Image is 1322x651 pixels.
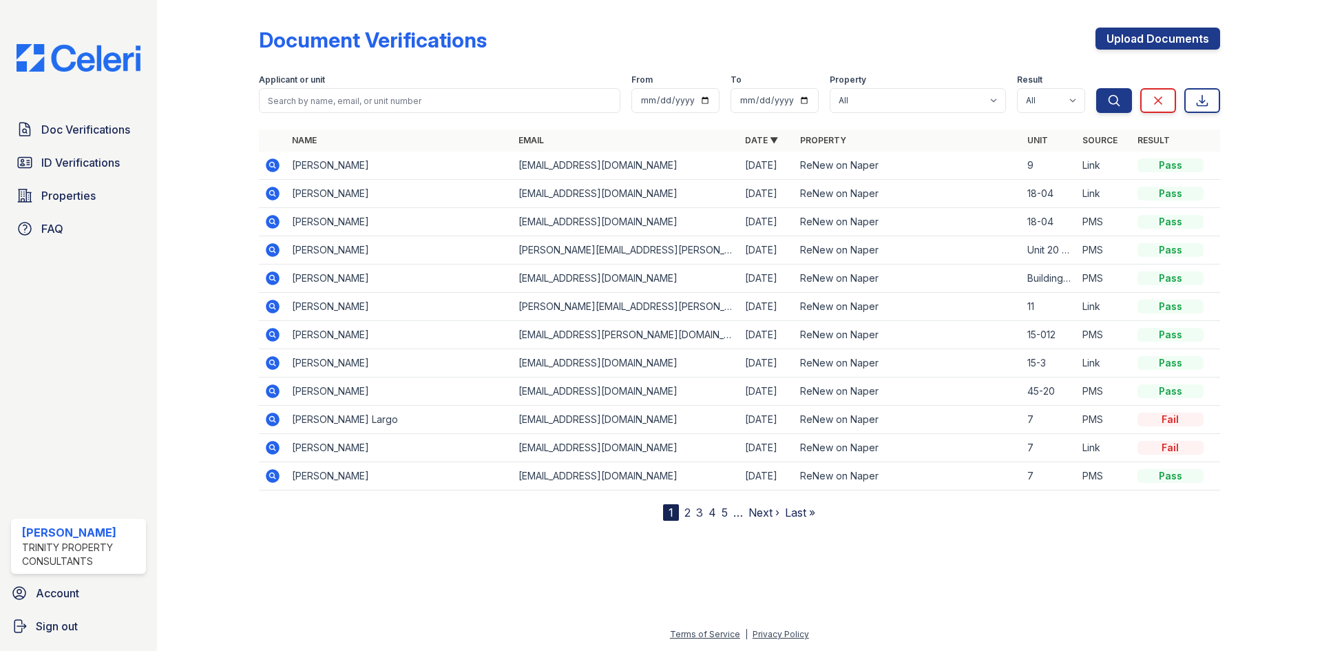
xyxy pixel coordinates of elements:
a: Result [1137,135,1170,145]
div: Fail [1137,413,1204,426]
td: [PERSON_NAME] Largo [286,406,513,434]
td: 7 [1022,462,1077,490]
input: Search by name, email, or unit number [259,88,620,113]
td: [PERSON_NAME] [286,152,513,180]
td: [PERSON_NAME][EMAIL_ADDRESS][PERSON_NAME][DOMAIN_NAME] [513,236,739,265]
a: Property [800,135,846,145]
div: Pass [1137,469,1204,483]
span: FAQ [41,220,63,237]
td: Unit 20 building 45 [1022,236,1077,265]
td: [PERSON_NAME][EMAIL_ADDRESS][PERSON_NAME][DOMAIN_NAME] [513,293,739,321]
td: [PERSON_NAME] [286,434,513,462]
td: [EMAIL_ADDRESS][DOMAIN_NAME] [513,462,739,490]
span: Properties [41,187,96,204]
td: Link [1077,349,1132,378]
td: ReNew on Naper [795,378,1021,406]
a: Sign out [6,612,151,640]
td: [PERSON_NAME] [286,378,513,406]
td: PMS [1077,406,1132,434]
label: To [731,74,742,85]
td: [PERSON_NAME] [286,321,513,349]
td: [DATE] [739,406,795,434]
div: Fail [1137,441,1204,455]
a: Date ▼ [745,135,778,145]
img: CE_Logo_Blue-a8612792a0a2168367f1c8372b55b34899dd931a85d93a1a3d3e32e68fde9ad4.png [6,44,151,72]
td: [DATE] [739,321,795,349]
td: [DATE] [739,378,795,406]
div: [PERSON_NAME] [22,524,140,541]
span: Sign out [36,618,78,634]
td: Link [1077,152,1132,180]
td: [PERSON_NAME] [286,293,513,321]
a: Next › [748,506,779,519]
span: Account [36,585,79,601]
div: Pass [1137,384,1204,398]
td: 15-012 [1022,321,1077,349]
td: PMS [1077,378,1132,406]
td: 18-04 [1022,180,1077,208]
a: Source [1082,135,1118,145]
td: ReNew on Naper [795,406,1021,434]
td: [EMAIL_ADDRESS][DOMAIN_NAME] [513,434,739,462]
span: Doc Verifications [41,121,130,138]
td: [DATE] [739,265,795,293]
div: Pass [1137,158,1204,172]
td: 7 [1022,434,1077,462]
td: [DATE] [739,462,795,490]
td: 7 [1022,406,1077,434]
a: 5 [722,506,728,519]
td: [PERSON_NAME] [286,265,513,293]
a: Name [292,135,317,145]
td: ReNew on Naper [795,208,1021,236]
a: Unit [1027,135,1048,145]
div: Pass [1137,356,1204,370]
td: [EMAIL_ADDRESS][DOMAIN_NAME] [513,180,739,208]
td: Building 18 unit 7 [1022,265,1077,293]
td: [EMAIL_ADDRESS][DOMAIN_NAME] [513,406,739,434]
td: PMS [1077,265,1132,293]
td: ReNew on Naper [795,462,1021,490]
div: Trinity Property Consultants [22,541,140,568]
div: Pass [1137,271,1204,285]
a: Terms of Service [670,629,740,639]
a: 4 [709,506,716,519]
div: Pass [1137,300,1204,313]
a: Doc Verifications [11,116,146,143]
td: 18-04 [1022,208,1077,236]
label: Applicant or unit [259,74,325,85]
td: [EMAIL_ADDRESS][DOMAIN_NAME] [513,152,739,180]
td: PMS [1077,321,1132,349]
td: [EMAIL_ADDRESS][DOMAIN_NAME] [513,265,739,293]
span: … [733,504,743,521]
td: ReNew on Naper [795,265,1021,293]
a: Last » [785,506,815,519]
td: [PERSON_NAME] [286,349,513,378]
td: 15-3 [1022,349,1077,378]
td: Link [1077,293,1132,321]
label: From [631,74,653,85]
a: Account [6,579,151,607]
td: [DATE] [739,434,795,462]
td: [PERSON_NAME] [286,180,513,208]
a: FAQ [11,215,146,242]
a: ID Verifications [11,149,146,176]
a: Upload Documents [1095,28,1220,50]
div: Pass [1137,328,1204,342]
div: Pass [1137,215,1204,229]
td: [DATE] [739,293,795,321]
td: [DATE] [739,180,795,208]
td: PMS [1077,236,1132,265]
td: ReNew on Naper [795,349,1021,378]
div: 1 [663,504,679,521]
span: ID Verifications [41,154,120,171]
td: [PERSON_NAME] [286,462,513,490]
td: ReNew on Naper [795,321,1021,349]
label: Result [1017,74,1042,85]
a: Email [518,135,544,145]
td: [DATE] [739,152,795,180]
div: | [745,629,748,639]
td: PMS [1077,462,1132,490]
td: PMS [1077,208,1132,236]
td: [EMAIL_ADDRESS][DOMAIN_NAME] [513,208,739,236]
td: [PERSON_NAME] [286,236,513,265]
